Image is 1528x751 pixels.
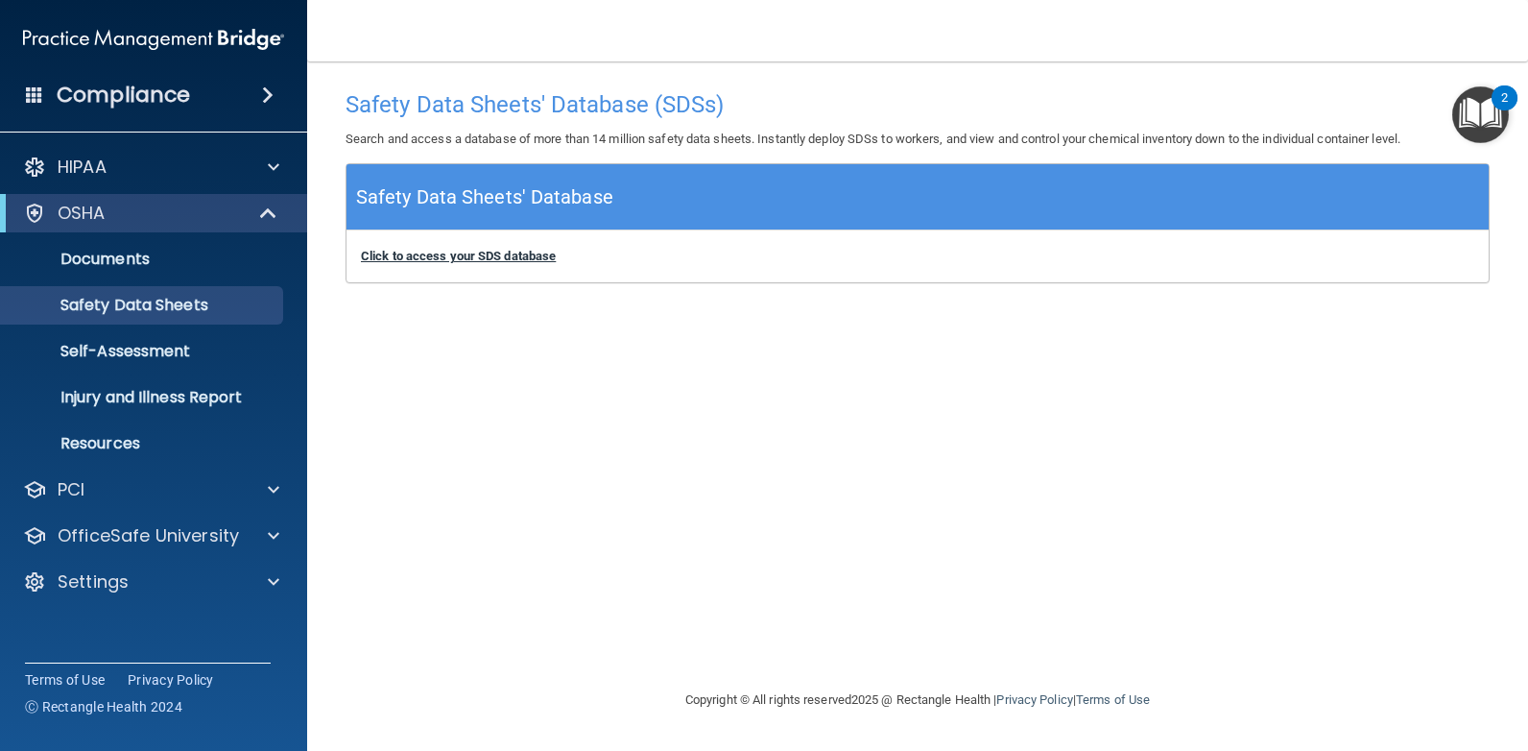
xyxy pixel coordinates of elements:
a: Privacy Policy [128,670,214,690]
p: Safety Data Sheets [12,296,275,315]
p: Search and access a database of more than 14 million safety data sheets. Instantly deploy SDSs to... [346,128,1490,151]
a: Settings [23,570,279,594]
button: Open Resource Center, 2 new notifications [1452,86,1509,143]
h4: Compliance [57,82,190,109]
h5: Safety Data Sheets' Database [356,181,613,214]
a: PCI [23,478,279,501]
p: Documents [12,250,275,269]
h4: Safety Data Sheets' Database (SDSs) [346,92,1490,117]
a: Privacy Policy [996,692,1072,707]
p: Injury and Illness Report [12,388,275,407]
div: Copyright © All rights reserved 2025 @ Rectangle Health | | [567,669,1268,731]
a: Terms of Use [25,670,105,690]
p: HIPAA [58,156,107,179]
a: Click to access your SDS database [361,249,556,263]
span: Ⓒ Rectangle Health 2024 [25,697,182,716]
p: Settings [58,570,129,594]
p: OfficeSafe University [58,524,239,547]
a: OfficeSafe University [23,524,279,547]
iframe: Drift Widget Chat Controller [1196,615,1505,691]
div: 2 [1501,98,1508,123]
p: OSHA [58,202,106,225]
a: HIPAA [23,156,279,179]
a: OSHA [23,202,278,225]
p: Self-Assessment [12,342,275,361]
img: PMB logo [23,20,284,59]
p: Resources [12,434,275,453]
p: PCI [58,478,84,501]
a: Terms of Use [1076,692,1150,707]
